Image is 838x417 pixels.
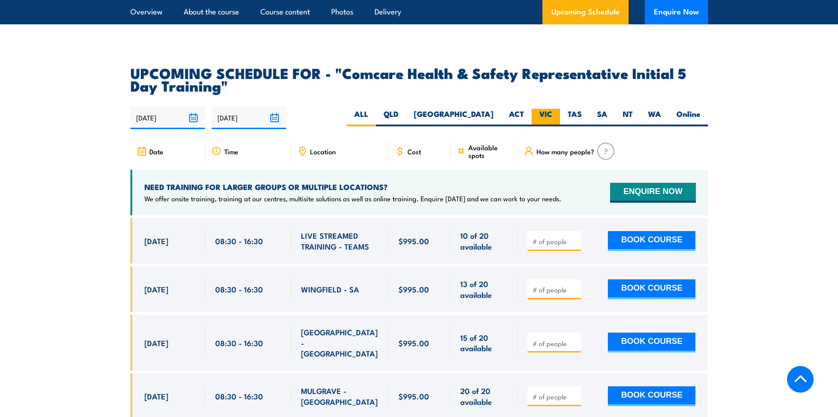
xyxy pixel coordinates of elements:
[144,182,561,192] h4: NEED TRAINING FOR LARGER GROUPS OR MULTIPLE LOCATIONS?
[532,237,578,246] input: # of people
[406,109,501,126] label: [GEOGRAPHIC_DATA]
[407,148,421,155] span: Cost
[149,148,163,155] span: Date
[224,148,238,155] span: Time
[398,236,429,246] span: $995.00
[460,385,508,407] span: 20 of 20 available
[310,148,336,155] span: Location
[608,386,695,406] button: BOOK COURSE
[501,109,532,126] label: ACT
[215,284,263,294] span: 08:30 - 16:30
[608,231,695,251] button: BOOK COURSE
[532,285,578,294] input: # of people
[460,278,508,300] span: 13 of 20 available
[532,339,578,348] input: # of people
[398,391,429,401] span: $995.00
[215,236,263,246] span: 08:30 - 16:30
[347,109,376,126] label: ALL
[640,109,669,126] label: WA
[398,338,429,348] span: $995.00
[608,333,695,352] button: BOOK COURSE
[376,109,406,126] label: QLD
[144,236,168,246] span: [DATE]
[468,144,511,159] span: Available spots
[460,230,508,251] span: 10 of 20 available
[532,109,560,126] label: VIC
[144,391,168,401] span: [DATE]
[532,392,578,401] input: # of people
[560,109,589,126] label: TAS
[215,391,263,401] span: 08:30 - 16:30
[608,279,695,299] button: BOOK COURSE
[130,106,205,129] input: From date
[460,332,508,353] span: 15 of 20 available
[215,338,263,348] span: 08:30 - 16:30
[301,284,359,294] span: WINGFIELD - SA
[589,109,615,126] label: SA
[537,148,594,155] span: How many people?
[610,183,695,203] button: ENQUIRE NOW
[398,284,429,294] span: $995.00
[144,338,168,348] span: [DATE]
[615,109,640,126] label: NT
[144,194,561,203] p: We offer onsite training, training at our centres, multisite solutions as well as online training...
[130,66,708,92] h2: UPCOMING SCHEDULE FOR - "Comcare Health & Safety Representative Initial 5 Day Training"
[301,327,379,358] span: [GEOGRAPHIC_DATA] - [GEOGRAPHIC_DATA]
[669,109,708,126] label: Online
[301,230,379,251] span: LIVE STREAMED TRAINING - TEAMS
[301,385,379,407] span: MULGRAVE - [GEOGRAPHIC_DATA]
[144,284,168,294] span: [DATE]
[212,106,286,129] input: To date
